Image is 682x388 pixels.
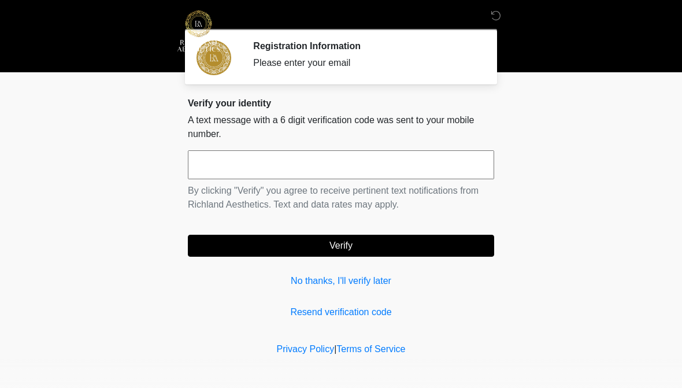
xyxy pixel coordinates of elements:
[188,305,494,319] a: Resend verification code
[188,98,494,109] h2: Verify your identity
[336,344,405,354] a: Terms of Service
[277,344,335,354] a: Privacy Policy
[176,9,221,53] img: Richland Aesthetics Logo
[188,184,494,212] p: By clicking "Verify" you agree to receive pertinent text notifications from Richland Aesthetics. ...
[188,113,494,141] p: A text message with a 6 digit verification code was sent to your mobile number.
[188,235,494,257] button: Verify
[188,274,494,288] a: No thanks, I'll verify later
[334,344,336,354] a: |
[253,56,477,70] div: Please enter your email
